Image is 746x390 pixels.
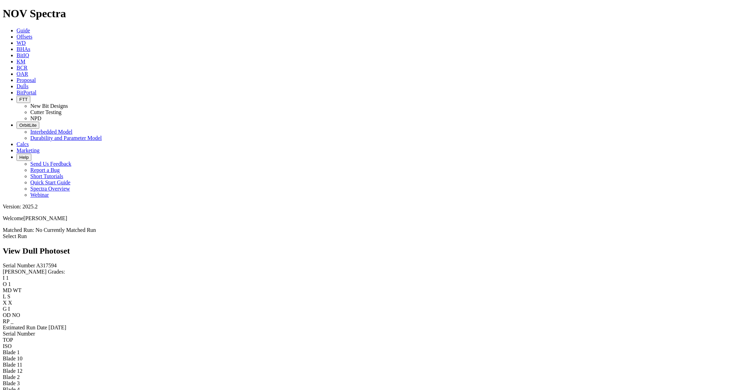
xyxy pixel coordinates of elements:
span: Blade 10 [3,356,22,361]
span: A317594 [36,263,57,268]
span: OrbitLite [19,123,37,128]
button: OrbitLite [17,122,39,129]
a: BCR [17,65,28,71]
a: Marketing [17,147,40,153]
a: Spectra Overview [30,186,70,192]
div: [PERSON_NAME] Grades: [3,269,743,275]
span: TOP [3,337,13,343]
a: BitIQ [17,52,29,58]
span: 1 [8,281,11,287]
h1: NOV Spectra [3,7,743,20]
a: NPD [30,115,41,121]
span: NO [12,312,20,318]
span: FTT [19,97,28,102]
span: Blade 12 [3,368,22,374]
span: No Currently Matched Run [35,227,96,233]
h2: View Dull Photoset [3,246,743,256]
span: WT [13,287,22,293]
label: G [3,306,7,312]
span: ISO [3,343,12,349]
a: Select Run [3,233,27,239]
span: _ [11,318,13,324]
label: Estimated Run Date [3,325,47,330]
label: RP [3,318,9,324]
button: FTT [17,96,30,103]
span: [DATE] [49,325,66,330]
span: Blade 11 [3,362,22,368]
label: MD [3,287,12,293]
a: New Bit Designs [30,103,68,109]
label: I [3,275,4,281]
a: Quick Start Guide [30,179,70,185]
span: X [8,300,12,306]
a: Short Tutorials [30,173,63,179]
label: X [3,300,7,306]
label: Serial Number [3,263,35,268]
a: Dulls [17,83,29,89]
span: Serial Number [3,331,35,337]
a: Calcs [17,141,29,147]
p: Welcome [3,215,743,222]
span: [PERSON_NAME] [23,215,67,221]
a: BHAs [17,46,30,52]
a: Report a Bug [30,167,60,173]
a: Proposal [17,77,36,83]
a: Interbedded Model [30,129,72,135]
button: Help [17,154,31,161]
a: OAR [17,71,28,77]
a: Durability and Parameter Model [30,135,102,141]
a: Webinar [30,192,49,198]
a: Guide [17,28,30,33]
a: Send Us Feedback [30,161,71,167]
span: Help [19,155,29,160]
span: Blade 1 [3,349,20,355]
a: Offsets [17,34,32,40]
span: I [8,306,10,312]
span: 1 [6,275,9,281]
label: O [3,281,7,287]
a: KM [17,59,25,64]
span: Blade 3 [3,380,20,386]
a: WD [17,40,26,46]
a: BitPortal [17,90,37,95]
label: OD [3,312,11,318]
div: Version: 2025.2 [3,204,743,210]
span: Matched Run: [3,227,34,233]
span: Blade 2 [3,374,20,380]
span: S [7,294,10,299]
label: L [3,294,6,299]
a: Cutter Testing [30,109,62,115]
